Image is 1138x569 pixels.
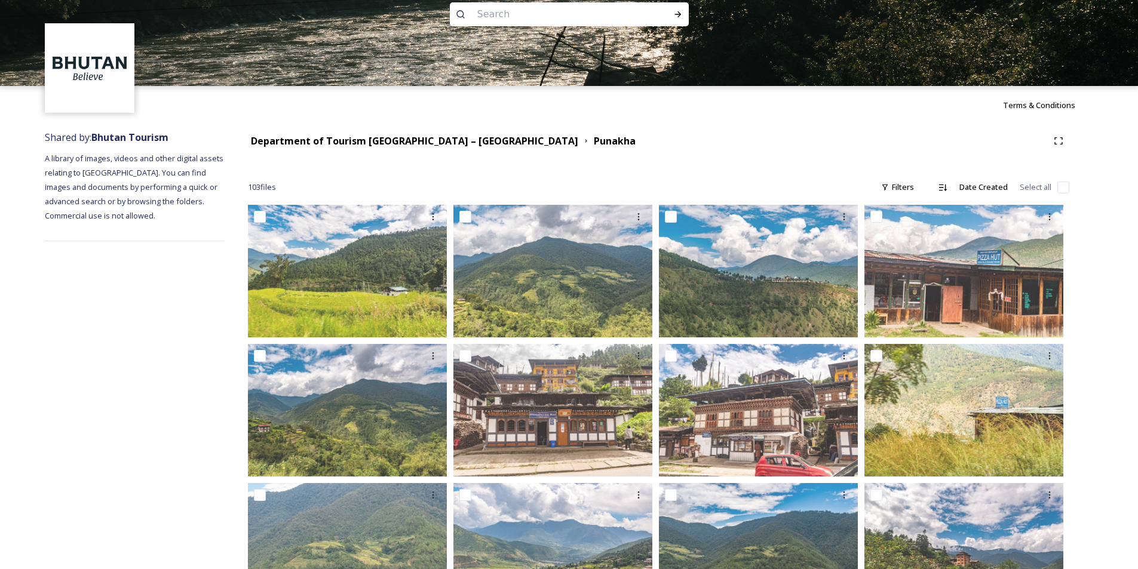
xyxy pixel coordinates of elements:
[45,131,168,144] span: Shared by:
[471,1,635,27] input: Search
[91,131,168,144] strong: Bhutan Tourism
[864,344,1063,476] img: 2022-10-01 13.24.01.jpg
[875,176,920,199] div: Filters
[1003,100,1075,110] span: Terms & Conditions
[659,205,858,337] img: 2022-10-01 13.19.07.jpg
[47,25,133,112] img: BT_Logo_BB_Lockup_CMYK_High%2520Res.jpg
[1020,182,1051,193] span: Select all
[251,134,578,147] strong: Department of Tourism [GEOGRAPHIC_DATA] – [GEOGRAPHIC_DATA]
[864,205,1063,337] img: 2022-10-01 13.24.08.jpg
[594,134,636,147] strong: Punakha
[453,344,652,476] img: 2022-10-01 12.49.05.jpg
[248,344,447,476] img: 2022-10-01 12.59.57.jpg
[453,205,652,337] img: 2022-10-01 12.59.42.jpg
[659,344,858,476] img: 2022-10-01 12.56.59.jpg
[1003,98,1093,112] a: Terms & Conditions
[248,205,447,337] img: 2022-10-01 13.13.37.jpg
[953,176,1014,199] div: Date Created
[248,182,276,193] span: 103 file s
[45,153,225,221] span: A library of images, videos and other digital assets relating to [GEOGRAPHIC_DATA]. You can find ...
